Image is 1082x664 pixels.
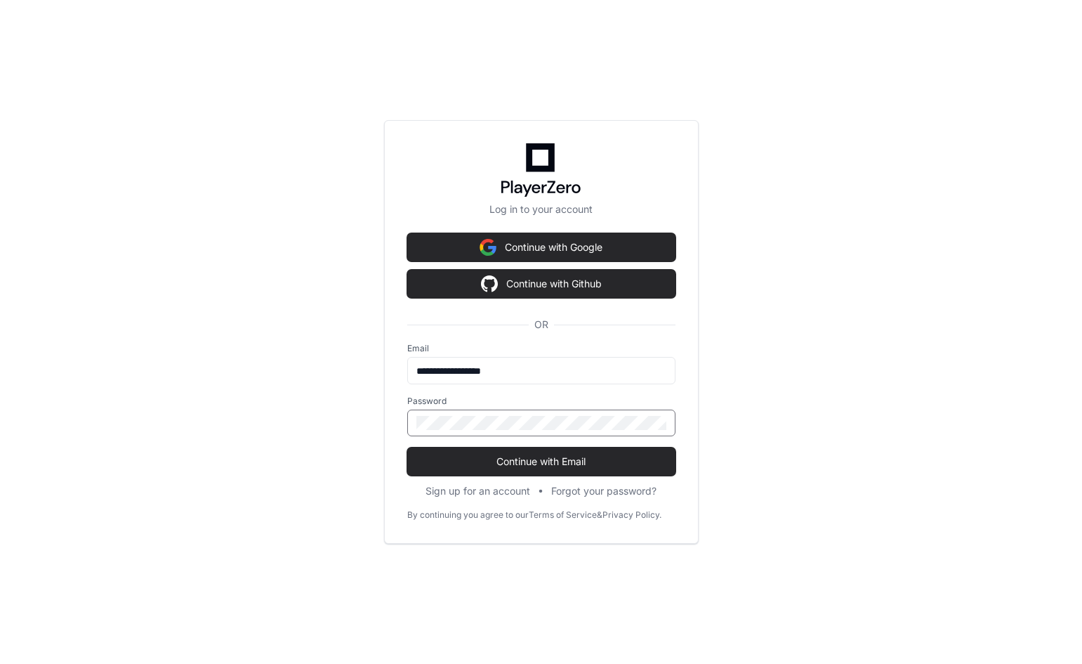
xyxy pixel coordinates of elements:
[529,509,597,521] a: Terms of Service
[602,509,661,521] a: Privacy Policy.
[480,233,496,261] img: Sign in with google
[407,455,675,469] span: Continue with Email
[407,448,675,476] button: Continue with Email
[481,270,498,298] img: Sign in with google
[551,484,657,498] button: Forgot your password?
[597,509,602,521] div: &
[425,484,530,498] button: Sign up for an account
[407,202,675,216] p: Log in to your account
[407,343,675,354] label: Email
[407,509,529,521] div: By continuing you agree to our
[407,396,675,407] label: Password
[407,233,675,261] button: Continue with Google
[529,318,554,332] span: OR
[407,270,675,298] button: Continue with Github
